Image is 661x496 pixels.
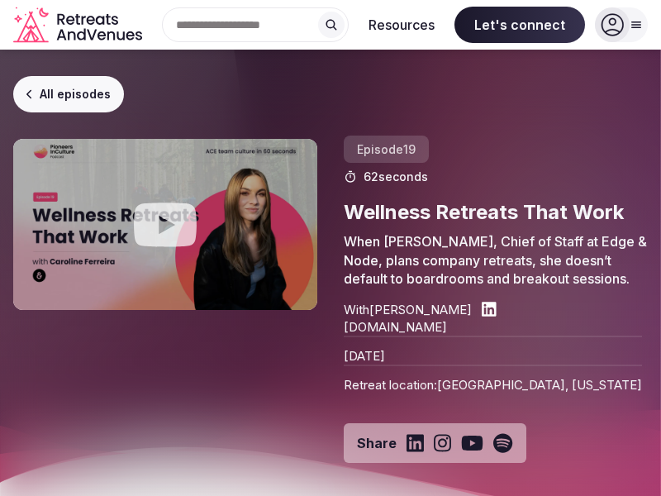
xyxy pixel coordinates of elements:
[344,198,648,227] h2: Wellness Retreats That Work
[13,139,317,310] button: Play video
[454,7,585,43] span: Let's connect
[344,136,429,163] span: Episode 19
[364,169,428,185] span: 62 seconds
[344,318,642,336] a: [DOMAIN_NAME]
[357,434,397,452] span: Share
[13,7,145,44] a: Visit the homepage
[461,433,483,453] a: Share on Youtube
[13,76,124,112] a: All episodes
[355,7,448,43] button: Resources
[13,7,145,44] svg: Retreats and Venues company logo
[434,433,451,453] a: Share on Instagram
[344,232,648,288] p: When [PERSON_NAME], Chief of Staff at Edge & Node, plans company retreats, she doesn’t default to...
[407,433,424,453] a: Share on LinkedIn
[344,365,642,393] p: Retreat location: [GEOGRAPHIC_DATA], [US_STATE]
[493,433,512,453] a: Share on Spotify
[344,301,472,318] p: With [PERSON_NAME]
[344,336,642,365] p: [DATE]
